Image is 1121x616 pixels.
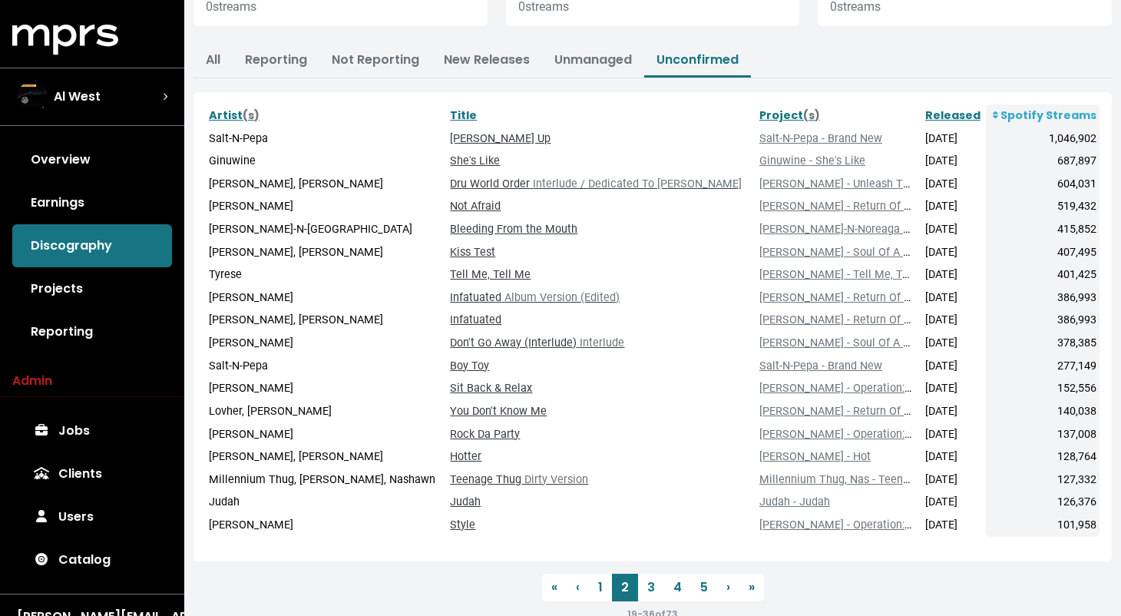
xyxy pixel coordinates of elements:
a: Judah - Judah [759,495,830,508]
td: 152,556 [986,377,1100,400]
span: (s) [243,108,260,123]
td: 378,385 [986,332,1100,355]
td: [PERSON_NAME], [PERSON_NAME] [206,173,447,196]
span: Dirty Version [521,473,588,486]
a: New Releases [444,51,530,68]
td: [DATE] [922,309,986,332]
td: [DATE] [922,355,986,378]
a: Kiss Test [450,246,495,259]
td: Salt-N-Pepa [206,128,447,151]
span: (s) [803,108,820,123]
td: [DATE] [922,491,986,514]
td: [DATE] [922,514,986,537]
a: 2 [612,574,638,601]
td: [PERSON_NAME] [206,377,447,400]
td: [DATE] [922,128,986,151]
span: Interlude [577,336,624,349]
a: 3 [638,574,664,601]
a: Projects [12,267,172,310]
a: [PERSON_NAME] - Operation: Get Down [759,428,956,441]
span: « [551,578,557,596]
td: Ginuwine [206,150,447,173]
td: [DATE] [922,469,986,492]
a: mprs logo [12,30,118,48]
a: Jobs [12,409,172,452]
td: [DATE] [922,150,986,173]
a: 1 [589,574,612,601]
td: [DATE] [922,286,986,310]
a: [PERSON_NAME] - Unleash The Dragon [759,177,954,190]
a: Artist(s) [209,108,260,123]
td: [PERSON_NAME] [206,514,447,537]
a: Dru World Order Interlude / Dedicated To [PERSON_NAME] [450,177,742,190]
a: Catalog [12,538,172,581]
a: She's Like [450,154,500,167]
a: Ginuwine - She's Like [759,154,865,167]
a: Judah [450,495,481,508]
a: Hotter [450,450,481,463]
a: 4 [664,574,691,601]
td: [DATE] [922,400,986,423]
td: [DATE] [922,218,986,241]
a: Reporting [12,310,172,353]
td: 127,332 [986,469,1100,492]
a: Bleeding From the Mouth [450,223,577,236]
a: [PERSON_NAME]-N-Noreaga - Bleeding From the Mouth [759,223,1037,236]
a: Released [925,108,980,123]
td: [PERSON_NAME] [206,332,447,355]
td: [DATE] [922,241,986,264]
span: Album Version (Edited) [501,291,620,304]
a: Teenage Thug Dirty Version [450,473,588,486]
td: [PERSON_NAME]-N-[GEOGRAPHIC_DATA] [206,218,447,241]
a: [PERSON_NAME] - Operation: Get Down [759,518,956,532]
a: [PERSON_NAME] - Tell Me, Tell Me [759,268,934,281]
a: Not Reporting [332,51,419,68]
td: [DATE] [922,423,986,446]
a: [PERSON_NAME] - Return Of Dragon [759,313,939,326]
td: [PERSON_NAME] [206,423,447,446]
td: 386,993 [986,309,1100,332]
a: Reporting [245,51,307,68]
a: Salt-N-Pepa - Brand New [759,132,882,145]
td: Millennium Thug, [PERSON_NAME], Nashawn [206,469,447,492]
a: Tell Me, Tell Me [450,268,531,281]
a: Overview [12,138,172,181]
td: [DATE] [922,332,986,355]
a: You Don't Know Me [450,405,547,418]
span: ‹ [576,578,580,596]
a: Infatuated [450,313,501,326]
td: 687,897 [986,150,1100,173]
a: Earnings [12,181,172,224]
td: 140,038 [986,400,1100,423]
a: [PERSON_NAME] - Soul Of A Woman [759,336,941,349]
td: [DATE] [922,377,986,400]
a: Millennium Thug, Nas - Teenage Thug [759,473,950,486]
a: [PERSON_NAME] Up [450,132,551,145]
span: » [749,578,755,596]
span: › [726,578,730,596]
td: [PERSON_NAME], [PERSON_NAME] [206,445,447,469]
a: [PERSON_NAME] - Return Of Dragon [759,291,939,304]
td: Salt-N-Pepa [206,355,447,378]
a: Clients [12,452,172,495]
td: [DATE] [922,173,986,196]
a: Unmanaged [554,51,632,68]
a: Don't Go Away (Interlude) Interlude [450,336,624,349]
a: Unconfirmed [656,51,739,68]
a: Style [450,518,475,532]
a: Rock Da Party [450,428,520,441]
td: 137,008 [986,423,1100,446]
td: [DATE] [922,263,986,286]
a: Project(s) [759,108,820,123]
td: Lovher, [PERSON_NAME] [206,400,447,423]
a: [PERSON_NAME] - Return Of Dragon [759,405,939,418]
a: Users [12,495,172,538]
td: 415,852 [986,218,1100,241]
a: Title [450,108,477,123]
td: [DATE] [922,445,986,469]
span: Interlude / Dedicated To [PERSON_NAME] [530,177,742,190]
td: [PERSON_NAME], [PERSON_NAME] [206,309,447,332]
a: [PERSON_NAME] - Soul Of A Woman [759,246,941,259]
td: [PERSON_NAME], [PERSON_NAME] [206,241,447,264]
td: 386,993 [986,286,1100,310]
